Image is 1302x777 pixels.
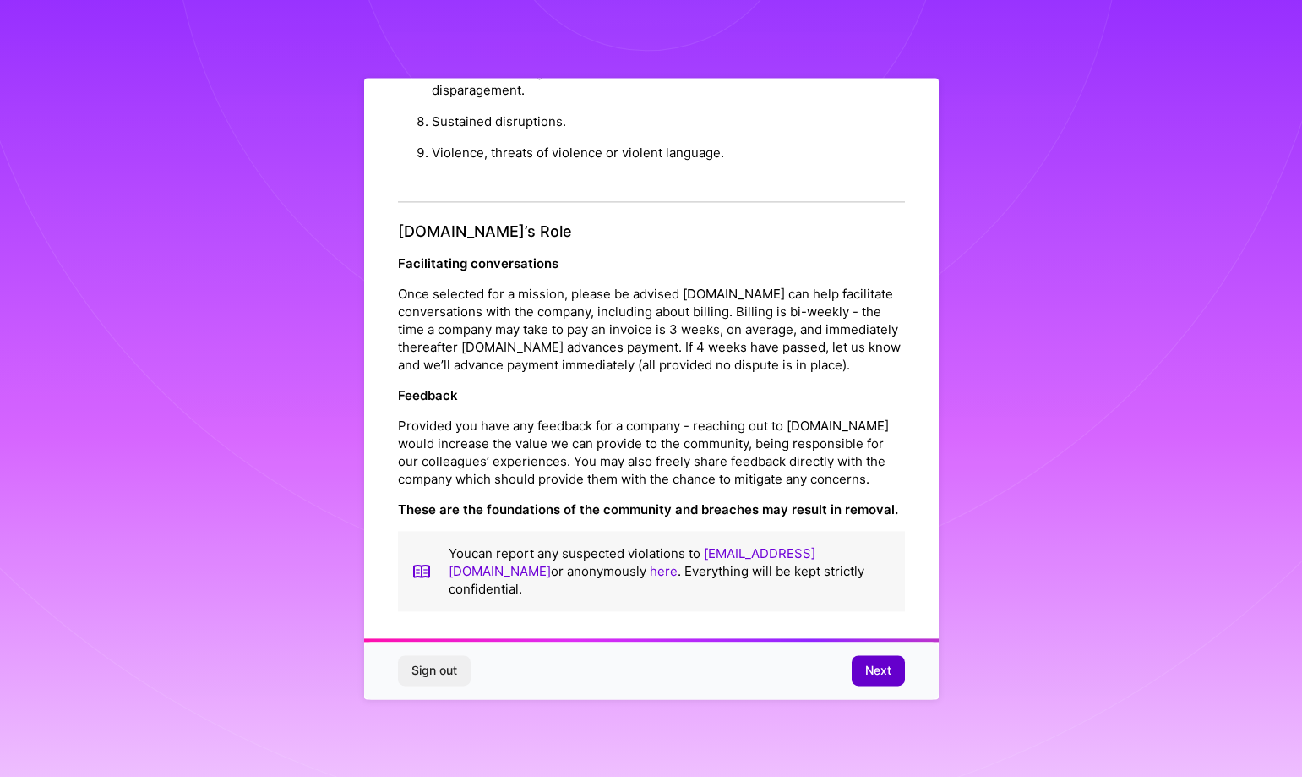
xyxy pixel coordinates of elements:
li: Violence, threats of violence or violent language. [432,138,905,169]
li: Sustained disruptions. [432,107,905,138]
span: Next [865,662,891,679]
p: You can report any suspected violations to or anonymously . Everything will be kept strictly conf... [449,544,891,598]
strong: Facilitating conversations [398,255,558,271]
a: [EMAIL_ADDRESS][DOMAIN_NAME] [449,545,815,579]
h4: [DOMAIN_NAME]’s Role [398,223,905,242]
p: Provided you have any feedback for a company - reaching out to [DOMAIN_NAME] would increase the v... [398,417,905,488]
strong: These are the foundations of the community and breaches may result in removal. [398,501,898,517]
button: Next [852,655,905,686]
span: Sign out [411,662,457,679]
img: book icon [411,544,432,598]
button: Sign out [398,655,471,686]
strong: Feedback [398,387,458,403]
li: Not understanding the differences between constructive criticism and disparagement. [432,57,905,107]
a: here [650,563,678,579]
p: Once selected for a mission, please be advised [DOMAIN_NAME] can help facilitate conversations wi... [398,285,905,374]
